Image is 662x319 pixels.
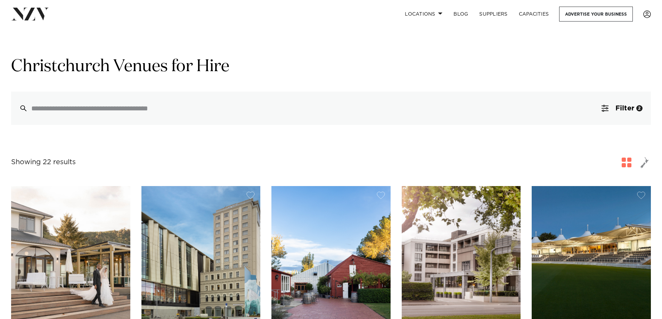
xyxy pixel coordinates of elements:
[11,56,651,78] h1: Christchurch Venues for Hire
[513,7,555,22] a: Capacities
[11,8,49,20] img: nzv-logo.png
[636,105,643,111] div: 2
[399,7,448,22] a: Locations
[559,7,633,22] a: Advertise your business
[448,7,474,22] a: BLOG
[11,157,76,168] div: Showing 22 results
[593,92,651,125] button: Filter2
[474,7,513,22] a: SUPPLIERS
[615,105,634,112] span: Filter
